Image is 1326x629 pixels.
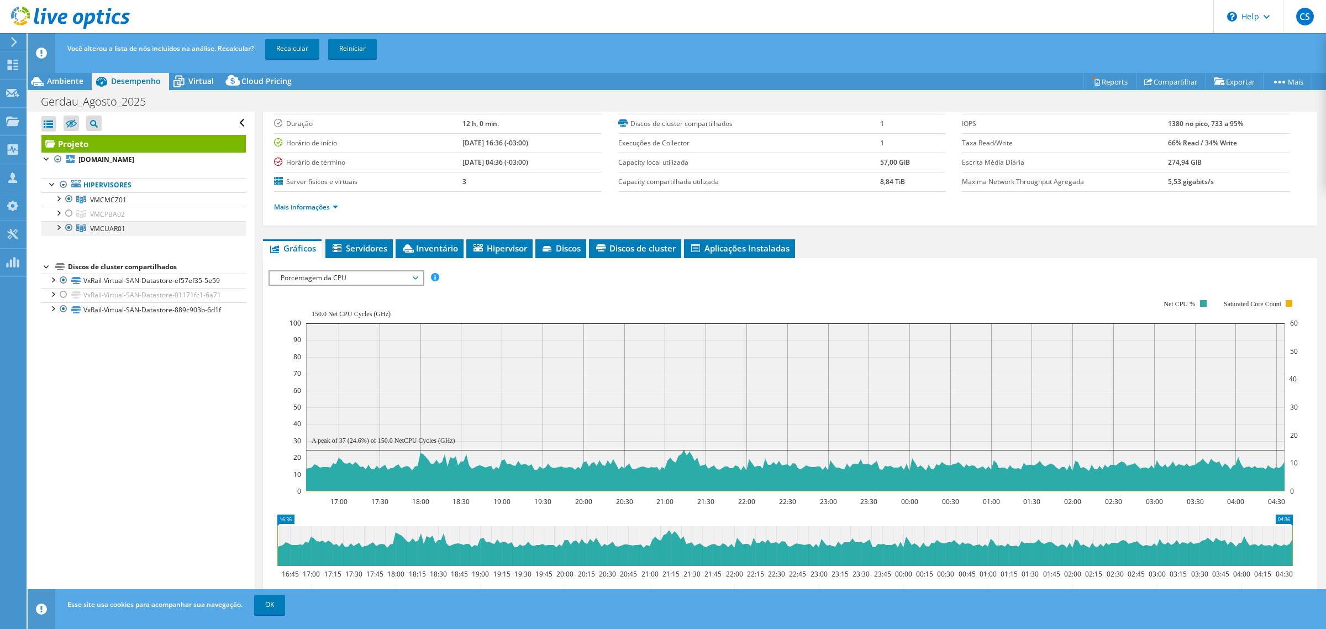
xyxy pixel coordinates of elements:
span: Porcentagem da CPU [275,271,417,285]
a: VMCUAR01 [41,221,246,235]
text: 03:30 [1187,497,1204,506]
label: Maxima Network Throughput Agregada [962,176,1168,187]
b: [DATE] 16:36 (-03:00) [462,138,528,148]
b: 5,53 gigabits/s [1168,177,1214,186]
text: 02:15 [1085,569,1102,579]
text: 18:45 [451,569,468,579]
text: 19:30 [514,569,532,579]
b: 66% Read / 34% Write [1168,138,1237,148]
text: 23:45 [874,569,891,579]
text: 02:45 [1128,569,1145,579]
text: 00:30 [942,497,959,506]
text: 21:00 [641,569,659,579]
text: 17:15 [324,569,341,579]
a: Hipervisores [41,178,246,192]
text: 20 [1290,431,1298,440]
label: Discos de cluster compartilhados [618,118,880,129]
text: 04:15 [1254,569,1271,579]
a: [DOMAIN_NAME] [41,153,246,167]
text: 22:45 [789,569,806,579]
text: 19:00 [472,569,489,579]
text: 10 [293,470,301,479]
text: 01:30 [1022,569,1039,579]
text: 10 [1290,458,1298,468]
text: Net CPU % [1164,300,1196,308]
text: A peak of 37 (24.6%) of 150.0 NetCPU Cycles (GHz) [312,437,455,444]
span: Virtual [188,76,214,86]
text: 0 [297,486,301,496]
text: 50 [1290,347,1298,356]
span: Servidores [331,243,387,254]
text: 02:00 [1064,569,1081,579]
text: 22:30 [779,497,796,506]
text: 21:30 [697,497,714,506]
text: 01:00 [980,569,997,579]
text: 17:45 [366,569,383,579]
text: 17:00 [330,497,348,506]
text: 18:00 [412,497,429,506]
text: 19:30 [534,497,551,506]
text: 04:00 [1227,497,1244,506]
b: 1 [880,138,884,148]
text: 00:30 [937,569,954,579]
a: Reports [1083,73,1136,90]
text: 02:30 [1107,569,1124,579]
b: 8,84 TiB [880,177,905,186]
text: 04:30 [1268,497,1285,506]
label: Server físicos e virtuais [274,176,462,187]
text: 18:30 [430,569,447,579]
a: Recalcular [265,39,319,59]
text: 30 [1290,402,1298,412]
text: 23:30 [860,497,877,506]
span: VMCMCZ01 [90,195,127,205]
span: Hipervisor [472,243,527,254]
span: Inventário [401,243,458,254]
span: VMCUAR01 [90,224,125,233]
text: 23:15 [832,569,849,579]
text: 04:30 [1276,569,1293,579]
text: 23:30 [853,569,870,579]
b: 1380 no pico, 733 a 95% [1168,119,1243,128]
text: 19:00 [493,497,511,506]
label: Horário de término [274,157,462,168]
label: Escrita Média Diária [962,157,1168,168]
text: 0 [1290,486,1294,496]
text: 20:15 [578,569,595,579]
text: 16:45 [282,569,299,579]
text: 02:00 [1064,497,1081,506]
text: 21:00 [656,497,673,506]
b: 1 [880,119,884,128]
text: 18:15 [409,569,426,579]
b: [DATE] 04:36 (-03:00) [462,158,528,167]
text: 20:30 [599,569,616,579]
span: Você alterou a lista de nós incluídos na análise. Recalcular? [67,44,254,53]
text: 20 [293,453,301,462]
text: 00:45 [959,569,976,579]
text: 100 [290,318,301,328]
a: VMCMCZ01 [41,192,246,207]
span: Gráficos [269,243,316,254]
text: 21:15 [662,569,680,579]
label: Capacity compartilhada utilizada [618,176,880,187]
text: 01:15 [1001,569,1018,579]
a: Reiniciar [328,39,377,59]
h1: Gerdau_Agosto_2025 [36,96,163,108]
a: Mais informações [274,202,338,212]
text: 19:45 [535,569,552,579]
span: Discos de cluster [594,243,676,254]
text: 01:30 [1023,497,1040,506]
text: 00:15 [916,569,933,579]
a: Projeto [41,135,246,153]
b: 274,94 GiB [1168,158,1202,167]
text: 40 [293,419,301,428]
label: Execuções de Collector [618,138,880,149]
text: 19:15 [493,569,511,579]
a: Mais [1263,73,1312,90]
text: 30 [293,436,301,445]
text: 18:30 [452,497,470,506]
text: 21:45 [704,569,722,579]
text: 60 [293,386,301,395]
span: Desempenho [111,76,161,86]
text: 00:00 [901,497,918,506]
text: 22:30 [768,569,785,579]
